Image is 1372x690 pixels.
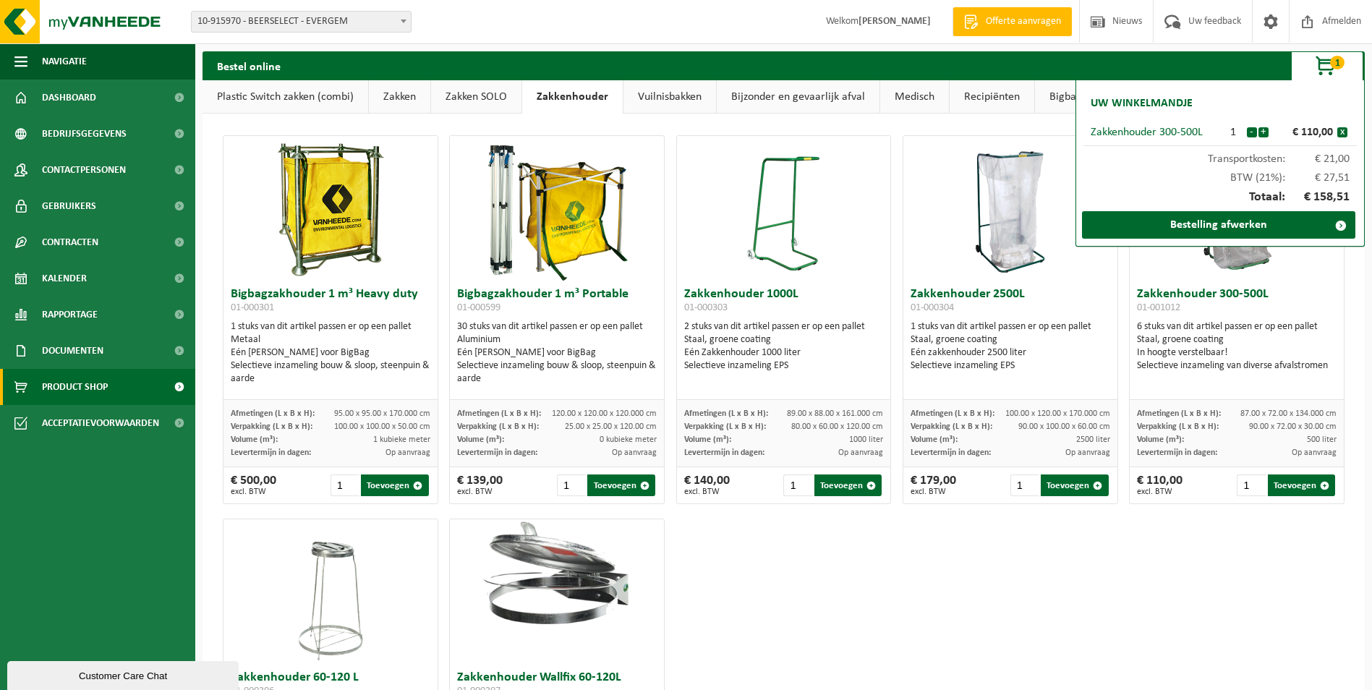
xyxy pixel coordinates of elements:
input: 1 [1237,474,1266,496]
span: Documenten [42,333,103,369]
div: 6 stuks van dit artikel passen er op een pallet [1137,320,1337,372]
span: Verpakking (L x B x H): [911,422,992,431]
span: excl. BTW [684,487,730,496]
div: Staal, groene coating [1137,333,1337,346]
div: 1 [1220,127,1246,138]
span: Levertermijn in dagen: [684,448,764,457]
button: 1 [1291,51,1363,80]
span: Levertermijn in dagen: [231,448,311,457]
img: 01-000304 [974,136,1047,281]
div: Zakkenhouder 300-500L [1091,127,1220,138]
span: 1000 liter [849,435,883,444]
div: € 110,00 [1137,474,1183,496]
div: 1 stuks van dit artikel passen er op een pallet [231,320,430,386]
span: 01-000304 [911,302,954,313]
a: Bijzonder en gevaarlijk afval [717,80,879,114]
img: 01-000599 [485,136,629,281]
span: 89.00 x 88.00 x 161.000 cm [787,409,883,418]
div: Eén zakkenhouder 2500 liter [911,346,1110,359]
span: € 158,51 [1285,191,1350,204]
span: Verpakking (L x B x H): [457,422,539,431]
div: Staal, groene coating [684,333,884,346]
div: Eén Zakkenhouder 1000 liter [684,346,884,359]
button: Toevoegen [814,474,882,496]
h3: Bigbagzakhouder 1 m³ Portable [457,288,657,317]
span: Afmetingen (L x B x H): [1137,409,1221,418]
span: Afmetingen (L x B x H): [684,409,768,418]
span: Op aanvraag [385,448,430,457]
a: Zakken [369,80,430,114]
span: Volume (m³): [684,435,731,444]
div: € 140,00 [684,474,730,496]
span: Op aanvraag [612,448,657,457]
div: Totaal: [1083,184,1357,211]
h2: Uw winkelmandje [1083,88,1200,119]
span: 25.00 x 25.00 x 120.00 cm [565,422,657,431]
input: 1 [1010,474,1039,496]
button: Toevoegen [361,474,428,496]
input: 1 [557,474,586,496]
span: excl. BTW [231,487,276,496]
span: Verpakking (L x B x H): [684,422,766,431]
div: 1 stuks van dit artikel passen er op een pallet [911,320,1110,372]
span: Offerte aanvragen [982,14,1065,29]
span: Dashboard [42,80,96,116]
button: + [1258,127,1269,137]
span: 120.00 x 120.00 x 120.000 cm [552,409,657,418]
span: 2500 liter [1076,435,1110,444]
span: Levertermijn in dagen: [457,448,537,457]
span: 500 liter [1307,435,1337,444]
div: Staal, groene coating [911,333,1110,346]
a: Offerte aanvragen [953,7,1072,36]
img: 01-000301 [258,136,403,281]
div: € 110,00 [1272,127,1337,138]
span: 01-001012 [1137,302,1180,313]
span: 90.00 x 72.00 x 30.00 cm [1249,422,1337,431]
span: excl. BTW [457,487,503,496]
div: 2 stuks van dit artikel passen er op een pallet [684,320,884,372]
span: Levertermijn in dagen: [1137,448,1217,457]
span: Op aanvraag [838,448,883,457]
span: Contactpersonen [42,152,126,188]
a: Zakkenhouder [522,80,623,114]
img: 01-000303 [747,136,819,281]
span: 10-915970 - BEERSELECT - EVERGEM [191,11,412,33]
img: 01-000306 [294,519,367,664]
h3: Zakkenhouder 300-500L [1137,288,1337,317]
a: Plastic Switch zakken (combi) [203,80,368,114]
span: excl. BTW [1137,487,1183,496]
span: Volume (m³): [911,435,958,444]
a: Zakken SOLO [431,80,521,114]
span: Afmetingen (L x B x H): [231,409,315,418]
div: € 500,00 [231,474,276,496]
span: 90.00 x 100.00 x 60.00 cm [1018,422,1110,431]
div: Selectieve inzameling bouw & sloop, steenpuin & aarde [457,359,657,386]
span: Navigatie [42,43,87,80]
a: Bestelling afwerken [1082,211,1355,239]
h2: Bestel online [203,51,295,80]
button: Toevoegen [1041,474,1108,496]
div: 30 stuks van dit artikel passen er op een pallet [457,320,657,386]
span: Levertermijn in dagen: [911,448,991,457]
span: Afmetingen (L x B x H): [457,409,541,418]
span: 1 kubieke meter [373,435,430,444]
div: € 139,00 [457,474,503,496]
span: excl. BTW [911,487,956,496]
button: - [1247,127,1257,137]
span: Acceptatievoorwaarden [42,405,159,441]
h3: Zakkenhouder 1000L [684,288,884,317]
span: Verpakking (L x B x H): [1137,422,1219,431]
div: Eén [PERSON_NAME] voor BigBag [231,346,430,359]
span: Verpakking (L x B x H): [231,422,312,431]
span: 1 [1330,56,1345,69]
img: 01-000307 [450,519,664,626]
span: 100.00 x 100.00 x 50.00 cm [334,422,430,431]
span: 100.00 x 120.00 x 170.000 cm [1005,409,1110,418]
div: Transportkosten: [1083,146,1357,165]
span: Product Shop [42,369,108,405]
span: Volume (m³): [1137,435,1184,444]
div: € 179,00 [911,474,956,496]
div: Selectieve inzameling van diverse afvalstromen [1137,359,1337,372]
span: 01-000301 [231,302,274,313]
button: Toevoegen [587,474,655,496]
